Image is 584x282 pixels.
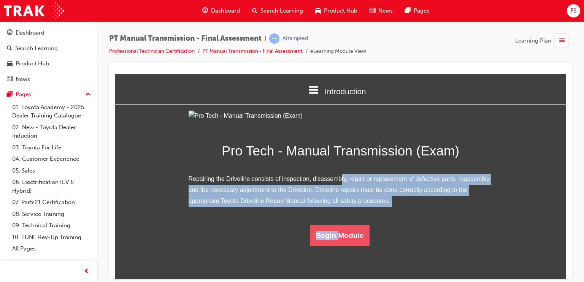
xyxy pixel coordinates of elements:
[559,36,565,46] span: list-icon
[86,90,91,100] span: up-icon
[9,196,94,208] a: 07. Parts21 Certification
[405,6,411,16] span: pages-icon
[378,6,393,15] span: News
[7,76,13,83] span: news-icon
[9,165,94,177] a: 05. Sales
[3,26,94,40] a: Dashboard
[3,72,94,86] a: News
[9,208,94,220] a: 08. Service Training
[202,48,303,54] a: PT Manual Transmission - Final Assessment
[109,48,195,54] a: Professional Technician Certification
[196,3,246,19] a: guage-iconDashboard
[211,6,240,15] span: Dashboard
[246,3,309,19] a: search-iconSearch Learning
[202,6,208,16] span: guage-icon
[109,34,262,43] span: PT Manual Transmission - Final Assessment
[7,45,12,52] span: search-icon
[567,4,580,17] button: FS
[252,6,257,16] span: search-icon
[3,87,94,101] button: Pages
[16,29,44,37] div: Dashboard
[282,35,308,42] div: Attempted
[16,59,49,68] div: Product Hub
[16,75,30,84] div: News
[363,3,399,19] a: news-iconNews
[4,2,64,19] img: Trak
[370,6,375,16] span: news-icon
[9,176,94,196] a: 06. Electrification (EV & Hybrid)
[7,60,13,67] span: car-icon
[9,153,94,165] a: 04. Customer Experience
[399,3,435,19] a: pages-iconPages
[310,47,366,56] li: eLearning Module View
[15,44,58,53] div: Search Learning
[3,24,94,87] button: DashboardSearch LearningProduct HubNews
[9,243,94,255] a: All Pages
[414,6,429,15] span: Pages
[7,91,13,98] span: pages-icon
[16,90,31,99] div: Pages
[7,30,13,36] span: guage-icon
[73,36,378,48] img: Pro Tech - Manual Transmission (Exam)
[570,6,576,15] span: FS
[269,33,279,44] span: learningRecordVerb_ATTEMPT-icon
[9,101,94,122] a: 01. Toyota Academy - 2025 Dealer Training Catalogue
[515,36,551,45] span: Learning Plan
[9,220,94,231] a: 09. Technical Training
[73,100,378,132] p: Repairing the Driveline consists of inspection, disassembly, repair or replacement of defective p...
[515,33,572,48] button: Learning Plan
[309,3,363,19] a: car-iconProduct Hub
[3,41,94,55] a: Search Learning
[73,66,378,88] h1: Pro Tech - Manual Transmission (Exam)
[9,122,94,142] a: 02. New - Toyota Dealer Induction
[209,13,251,22] span: Introduction
[3,57,94,71] a: Product Hub
[9,231,94,243] a: 10. TUNE Rev-Up Training
[265,34,266,43] span: |
[9,142,94,154] a: 03. Toyota For Life
[260,6,303,15] span: Search Learning
[84,267,89,276] span: prev-icon
[324,6,357,15] span: Product Hub
[195,151,255,172] button: Begin Module
[315,6,321,16] span: car-icon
